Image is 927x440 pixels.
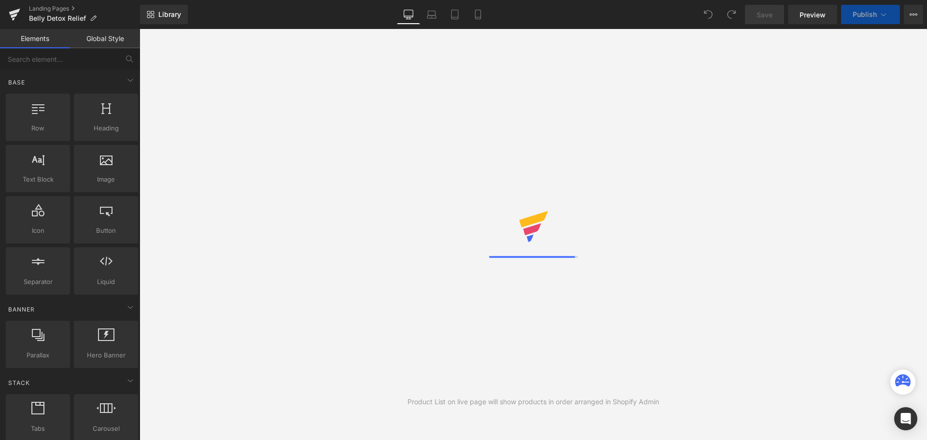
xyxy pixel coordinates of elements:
a: Tablet [443,5,466,24]
span: Heading [77,123,135,133]
a: New Library [140,5,188,24]
span: Text Block [9,174,67,185]
span: Row [9,123,67,133]
div: Open Intercom Messenger [894,407,917,430]
button: Undo [699,5,718,24]
a: Mobile [466,5,490,24]
button: Redo [722,5,741,24]
span: Tabs [9,424,67,434]
span: Save [757,10,772,20]
span: Library [158,10,181,19]
span: Hero Banner [77,350,135,360]
span: Icon [9,226,67,236]
a: Global Style [70,29,140,48]
span: Button [77,226,135,236]
span: Publish [853,11,877,18]
span: Belly Detox Relief [29,14,86,22]
button: More [904,5,923,24]
a: Laptop [420,5,443,24]
div: Product List on live page will show products in order arranged in Shopify Admin [407,397,659,407]
a: Landing Pages [29,5,140,13]
span: Liquid [77,277,135,287]
span: Base [7,78,26,87]
span: Separator [9,277,67,287]
a: Desktop [397,5,420,24]
a: Preview [788,5,837,24]
span: Preview [800,10,826,20]
span: Parallax [9,350,67,360]
span: Carousel [77,424,135,434]
span: Image [77,174,135,185]
span: Banner [7,305,36,314]
button: Publish [841,5,900,24]
span: Stack [7,378,31,387]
